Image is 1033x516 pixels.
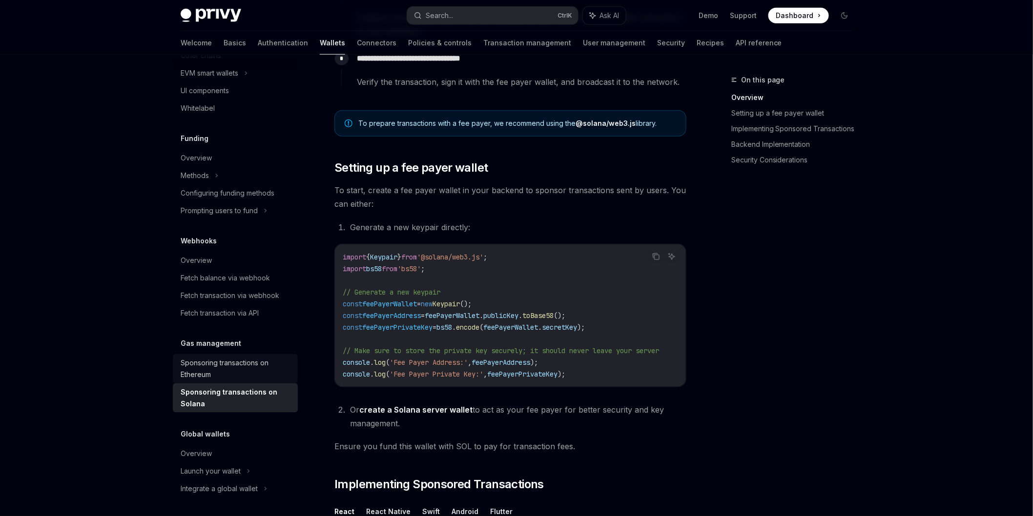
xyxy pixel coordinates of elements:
span: encode [456,323,479,332]
span: log [374,370,386,378]
div: Whitelabel [181,102,215,114]
a: Dashboard [768,8,829,23]
span: const [343,311,362,320]
a: create a Solana server wallet [359,405,473,415]
span: . [538,323,542,332]
a: Basics [224,31,246,55]
h5: Global wallets [181,428,230,440]
a: Overview [173,445,298,462]
span: . [518,311,522,320]
span: Ensure you fund this wallet with SOL to pay for transaction fees. [334,440,686,454]
span: Keypair [370,253,397,261]
div: Fetch transaction via API [181,307,259,319]
span: = [433,323,436,332]
span: '@solana/web3.js' [417,253,483,261]
span: const [343,323,362,332]
a: Implementing Sponsored Transactions [731,121,860,137]
span: . [452,323,456,332]
h5: Gas management [181,337,241,349]
a: Overview [731,90,860,105]
a: Configuring funding methods [173,184,298,202]
span: = [421,311,425,320]
a: Demo [699,11,718,20]
span: ; [421,264,425,273]
a: Security Considerations [731,152,860,168]
span: . [370,370,374,378]
span: Ask AI [599,11,619,20]
span: 'bs58' [397,264,421,273]
span: ); [530,358,538,367]
a: API reference [736,31,782,55]
div: EVM smart wallets [181,67,238,79]
span: from [382,264,397,273]
span: console [343,358,370,367]
a: Fetch transaction via API [173,304,298,322]
a: Policies & controls [408,31,472,55]
span: Dashboard [776,11,814,20]
li: Or to act as your fee payer for better security and key management. [347,403,686,430]
span: { [366,253,370,261]
svg: Note [345,119,352,127]
a: Fetch balance via webhook [173,269,298,287]
span: Keypair [433,299,460,308]
a: Whitelabel [173,99,298,117]
span: publicKey [483,311,518,320]
div: Search... [426,10,453,21]
span: feePayerWallet [483,323,538,332]
span: } [397,253,401,261]
span: Implementing Sponsored Transactions [334,477,544,493]
span: from [401,253,417,261]
div: Prompting users to fund [181,205,258,217]
div: Configuring funding methods [181,187,274,199]
div: Fetch balance via webhook [181,272,270,284]
span: On this page [741,74,785,86]
div: Sponsoring transactions on Ethereum [181,357,292,380]
span: toBase58 [522,311,554,320]
span: import [343,253,366,261]
span: bs58 [436,323,452,332]
img: dark logo [181,9,241,22]
span: feePayerPrivateKey [487,370,558,378]
span: // Make sure to store the private key securely; it should never leave your server [343,346,659,355]
span: To prepare transactions with a fee payer, we recommend using the library. [358,119,676,128]
a: Authentication [258,31,308,55]
a: UI components [173,82,298,99]
span: Ctrl K [558,12,572,20]
div: Overview [181,152,212,164]
span: new [421,299,433,308]
span: . [370,358,374,367]
a: Sponsoring transactions on Ethereum [173,354,298,383]
button: Copy the contents from the code block [650,250,662,263]
div: Integrate a global wallet [181,483,258,495]
button: Ask AI [583,7,626,24]
div: Launch your wallet [181,465,241,477]
span: ( [479,323,483,332]
span: feePayerWallet [362,299,417,308]
span: bs58 [366,264,382,273]
span: = [417,299,421,308]
span: , [468,358,472,367]
a: Sponsoring transactions on Solana [173,383,298,413]
h5: Funding [181,133,208,144]
a: Support [730,11,757,20]
a: Overview [173,252,298,269]
span: . [479,311,483,320]
span: // Generate a new keypair [343,288,440,297]
span: ; [483,253,487,261]
a: Welcome [181,31,212,55]
div: Overview [181,448,212,459]
button: Search...CtrlK [407,7,578,24]
h5: Webhooks [181,235,217,247]
span: (); [460,299,472,308]
span: feePayerPrivateKey [362,323,433,332]
span: import [343,264,366,273]
span: 'Fee Payer Private Key:' [390,370,483,378]
span: feePayerAddress [362,311,421,320]
div: UI components [181,85,229,97]
a: User management [583,31,645,55]
span: Setting up a fee payer wallet [334,160,488,176]
a: Overview [173,149,298,167]
span: secretKey [542,323,577,332]
div: Fetch transaction via webhook [181,290,279,301]
div: Overview [181,255,212,266]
